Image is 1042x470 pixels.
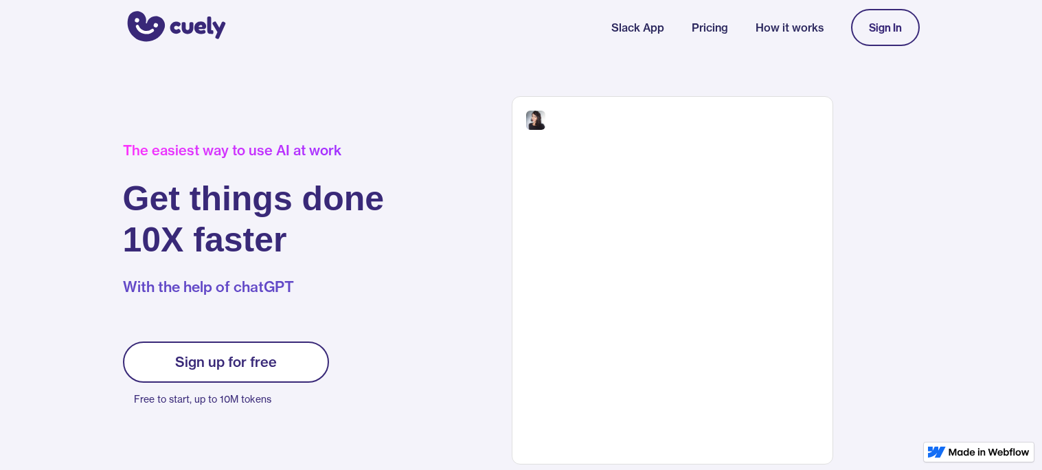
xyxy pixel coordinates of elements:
a: Pricing [692,19,728,36]
p: With the help of chatGPT [123,277,385,298]
h1: Get things done 10X faster [123,178,385,260]
a: Sign In [851,9,920,46]
div: Sign In [869,21,902,34]
p: Free to start, up to 10M tokens [134,390,329,409]
a: Slack App [611,19,664,36]
a: home [123,2,226,53]
img: Made in Webflow [949,448,1030,456]
a: How it works [756,19,824,36]
div: The easiest way to use AI at work [123,142,385,159]
a: Sign up for free [123,342,329,383]
div: Sign up for free [175,354,277,370]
